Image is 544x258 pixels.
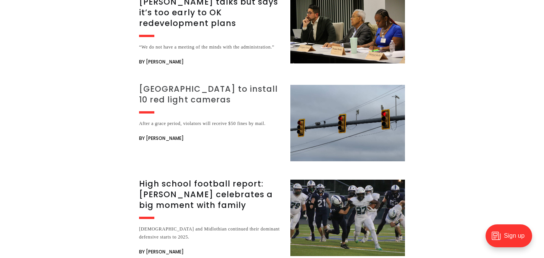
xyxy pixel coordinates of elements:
div: After a grace period, violators will receive $50 fines by mail. [139,120,281,128]
div: “We do not have a meeting of the minds with the administration.” [139,43,281,51]
h3: High school football report: [PERSON_NAME] celebrates a big moment with family [139,178,281,211]
iframe: portal-trigger [479,221,544,258]
img: Richmond to install 10 red light cameras [290,85,405,161]
span: By [PERSON_NAME] [139,247,184,256]
h3: [GEOGRAPHIC_DATA] to install 10 red light cameras [139,84,281,105]
span: By [PERSON_NAME] [139,57,184,67]
span: By [PERSON_NAME] [139,134,184,143]
img: High school football report: Atlee's Dewey celebrates a big moment with family [290,180,405,256]
a: High school football report: [PERSON_NAME] celebrates a big moment with family [DEMOGRAPHIC_DATA]... [139,180,405,256]
a: [GEOGRAPHIC_DATA] to install 10 red light cameras After a grace period, violators will receive $5... [139,85,405,161]
div: [DEMOGRAPHIC_DATA] and Midlothian continued their dominant defensive starts to 2025. [139,225,281,241]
